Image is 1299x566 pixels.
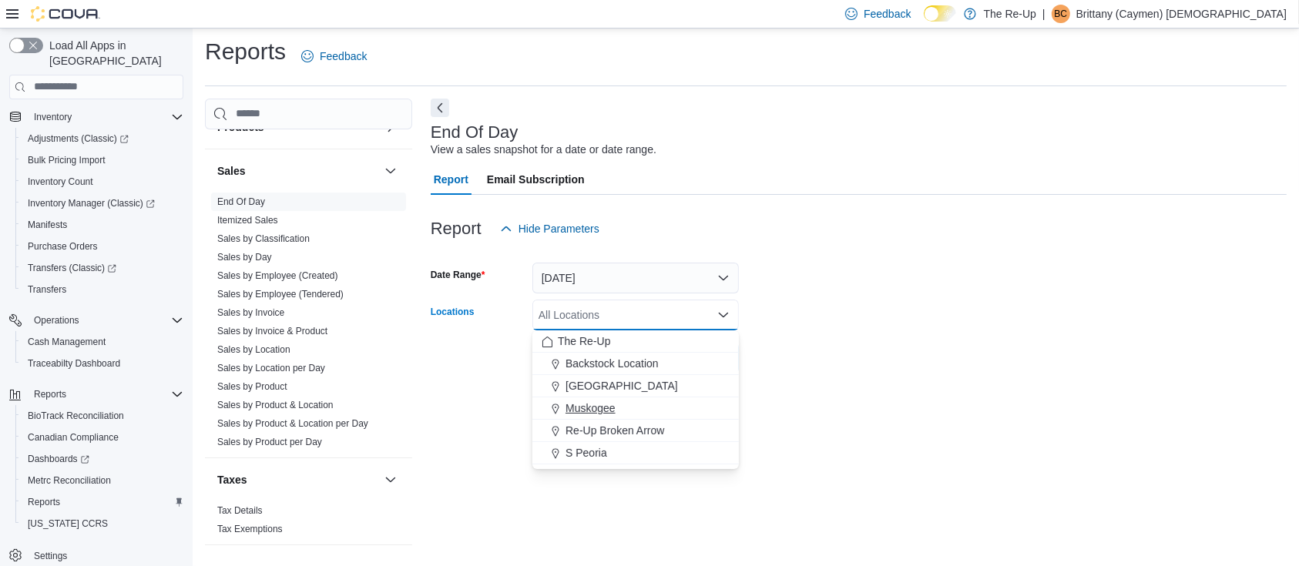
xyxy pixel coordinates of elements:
[217,196,265,207] a: End Of Day
[532,397,739,420] button: Muskogee
[22,493,66,511] a: Reports
[217,362,325,374] span: Sales by Location per Day
[22,428,183,447] span: Canadian Compliance
[15,427,190,448] button: Canadian Compliance
[22,237,104,256] a: Purchase Orders
[22,237,183,256] span: Purchase Orders
[217,270,338,282] span: Sales by Employee (Created)
[28,283,66,296] span: Transfers
[22,450,96,468] a: Dashboards
[22,450,183,468] span: Dashboards
[217,288,344,300] span: Sales by Employee (Tendered)
[217,381,287,392] a: Sales by Product
[494,213,606,244] button: Hide Parameters
[217,215,278,226] a: Itemized Sales
[28,176,93,188] span: Inventory Count
[28,431,119,444] span: Canadian Compliance
[28,410,124,422] span: BioTrack Reconciliation
[431,306,475,318] label: Locations
[28,357,120,370] span: Traceabilty Dashboard
[22,129,135,148] a: Adjustments (Classic)
[15,513,190,534] button: [US_STATE] CCRS
[15,257,190,279] a: Transfers (Classic)
[217,233,310,244] a: Sales by Classification
[28,517,108,530] span: [US_STATE] CCRS
[217,306,284,319] span: Sales by Invoice
[22,172,183,191] span: Inventory Count
[431,142,656,158] div: View a sales snapshot for a date or date range.
[28,496,60,508] span: Reports
[31,6,100,22] img: Cova
[217,417,368,430] span: Sales by Product & Location per Day
[532,330,739,353] button: The Re-Up
[434,164,468,195] span: Report
[217,344,290,355] a: Sales by Location
[15,171,190,193] button: Inventory Count
[381,471,400,489] button: Taxes
[15,149,190,171] button: Bulk Pricing Import
[28,219,67,231] span: Manifests
[28,474,111,487] span: Metrc Reconciliation
[22,216,183,234] span: Manifests
[217,437,322,447] a: Sales by Product per Day
[217,400,334,410] a: Sales by Product & Location
[22,354,126,373] a: Traceabilty Dashboard
[3,106,190,128] button: Inventory
[28,453,89,465] span: Dashboards
[22,428,125,447] a: Canadian Compliance
[217,380,287,393] span: Sales by Product
[22,514,183,533] span: Washington CCRS
[519,221,599,236] span: Hide Parameters
[217,504,263,517] span: Tax Details
[28,240,98,253] span: Purchase Orders
[217,307,284,318] a: Sales by Invoice
[924,5,956,22] input: Dark Mode
[22,194,161,213] a: Inventory Manager (Classic)
[217,472,378,487] button: Taxes
[22,354,183,373] span: Traceabilty Dashboard
[15,405,190,427] button: BioTrack Reconciliation
[532,420,739,442] button: Re-Up Broken Arrow
[217,436,322,448] span: Sales by Product per Day
[217,523,283,535] span: Tax Exemptions
[532,442,739,464] button: S Peoria
[381,162,400,180] button: Sales
[22,280,72,299] a: Transfers
[864,6,911,22] span: Feedback
[15,128,190,149] a: Adjustments (Classic)
[28,154,106,166] span: Bulk Pricing Import
[28,132,129,145] span: Adjustments (Classic)
[28,547,73,565] a: Settings
[15,331,190,353] button: Cash Management
[431,123,519,142] h3: End Of Day
[217,196,265,208] span: End Of Day
[217,524,283,534] a: Tax Exemptions
[217,233,310,245] span: Sales by Classification
[22,259,183,277] span: Transfers (Classic)
[3,383,190,405] button: Reports
[205,501,412,544] div: Taxes
[15,470,190,491] button: Metrc Reconciliation
[28,311,86,330] button: Operations
[15,353,190,374] button: Traceabilty Dashboard
[28,108,78,126] button: Inventory
[22,407,183,425] span: BioTrack Reconciliation
[205,36,286,67] h1: Reports
[15,236,190,257] button: Purchase Orders
[205,193,412,457] div: Sales
[28,385,183,404] span: Reports
[431,99,449,117] button: Next
[984,5,1036,23] p: The Re-Up
[34,111,72,123] span: Inventory
[217,214,278,226] span: Itemized Sales
[22,493,183,511] span: Reports
[217,163,378,179] button: Sales
[217,325,327,337] span: Sales by Invoice & Product
[3,544,190,566] button: Settings
[28,262,116,274] span: Transfers (Classic)
[217,289,344,300] a: Sales by Employee (Tendered)
[566,400,616,416] span: Muskogee
[217,399,334,411] span: Sales by Product & Location
[717,309,730,321] button: Close list of options
[22,259,123,277] a: Transfers (Classic)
